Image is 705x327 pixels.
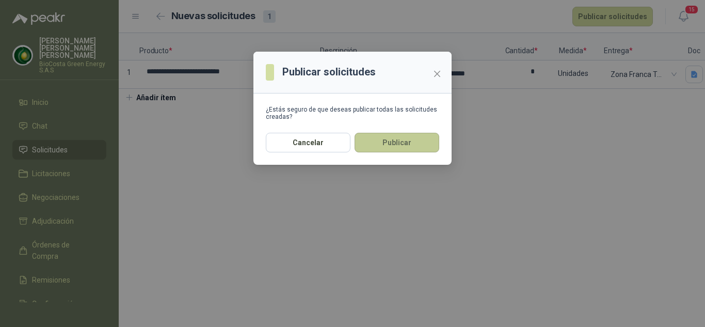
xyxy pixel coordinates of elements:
[355,133,439,152] button: Publicar
[433,70,441,78] span: close
[429,66,445,82] button: Close
[282,64,376,80] h3: Publicar solicitudes
[266,106,439,120] div: ¿Estás seguro de que deseas publicar todas las solicitudes creadas?
[266,133,350,152] button: Cancelar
